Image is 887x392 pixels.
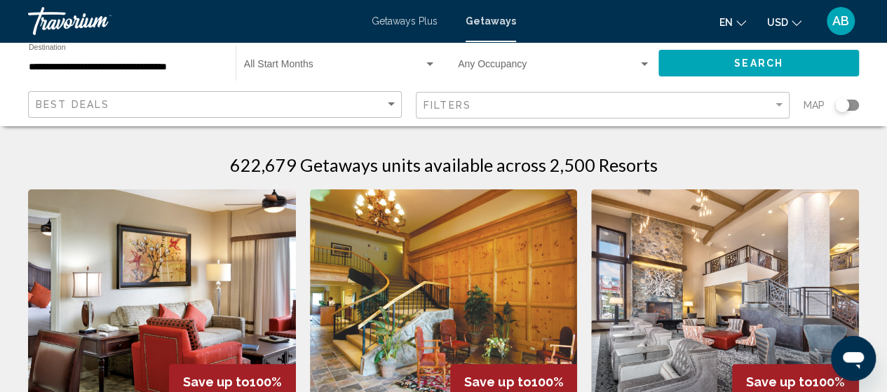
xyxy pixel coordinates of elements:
[658,50,859,76] button: Search
[466,15,516,27] a: Getaways
[831,336,876,381] iframe: Button to launch messaging window
[719,17,733,28] span: en
[372,15,438,27] a: Getaways Plus
[183,374,250,389] span: Save up to
[746,374,813,389] span: Save up to
[36,99,398,111] mat-select: Sort by
[822,6,859,36] button: User Menu
[36,99,109,110] span: Best Deals
[230,154,658,175] h1: 622,679 Getaways units available across 2,500 Resorts
[719,12,746,32] button: Change language
[734,58,783,69] span: Search
[767,17,788,28] span: USD
[28,7,358,35] a: Travorium
[767,12,801,32] button: Change currency
[804,95,825,115] span: Map
[832,14,849,28] span: AB
[424,100,471,111] span: Filters
[416,91,790,120] button: Filter
[464,374,531,389] span: Save up to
